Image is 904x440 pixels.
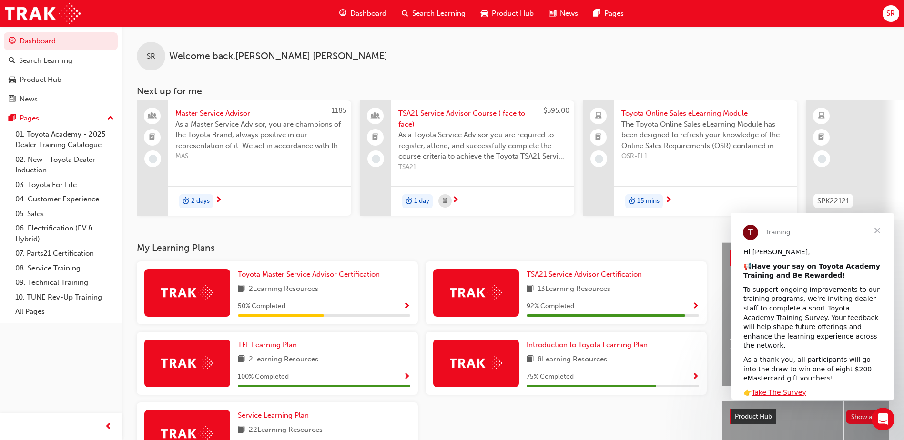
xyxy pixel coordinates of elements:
[4,71,118,89] a: Product Hub
[332,4,394,23] a: guage-iconDashboard
[191,196,210,207] span: 2 days
[527,354,534,366] span: book-icon
[249,424,323,436] span: 22 Learning Resources
[492,8,534,19] span: Product Hub
[730,409,881,424] a: Product HubShow all
[722,242,889,386] a: Latest NewsShow allHelp Shape the Future of Toyota Academy Training and Win an eMastercard!Revolu...
[730,250,881,266] a: Latest NewsShow all
[105,421,112,433] span: prev-icon
[11,221,118,246] a: 06. Electrification (EV & Hybrid)
[403,371,410,383] button: Show Progress
[11,192,118,207] a: 04. Customer Experience
[238,340,301,350] a: TFL Learning Plan
[403,300,410,312] button: Show Progress
[692,300,699,312] button: Show Progress
[11,246,118,261] a: 07. Parts21 Certification
[249,354,318,366] span: 2 Learning Resources
[169,51,387,62] span: Welcome back , [PERSON_NAME] [PERSON_NAME]
[372,155,380,163] span: learningRecordVerb_NONE-icon
[9,37,16,46] span: guage-icon
[730,321,881,353] span: Help Shape the Future of Toyota Academy Training and Win an eMastercard!
[621,119,790,151] span: The Toyota Online Sales eLearning Module has been designed to refresh your knowledge of the Onlin...
[637,196,660,207] span: 15 mins
[238,411,309,420] span: Service Learning Plan
[332,106,346,115] span: 1185
[4,110,118,127] button: Pages
[398,108,567,130] span: TSA21 Service Advisor Course ( face to face)
[872,408,894,430] iframe: Intercom live chat
[541,4,586,23] a: news-iconNews
[11,178,118,192] a: 03. Toyota For Life
[443,195,447,207] span: calendar-icon
[818,131,825,144] span: booktick-icon
[238,424,245,436] span: book-icon
[360,100,574,216] a: $595.00TSA21 Service Advisor Course ( face to face)As a Toyota Service Advisor you are required t...
[846,410,882,424] button: Show all
[595,155,603,163] span: learningRecordVerb_NONE-icon
[11,127,118,152] a: 01. Toyota Academy - 2025 Dealer Training Catalogue
[629,195,635,208] span: duration-icon
[398,162,567,173] span: TSA21
[149,110,156,122] span: people-icon
[372,110,379,122] span: people-icon
[4,52,118,70] a: Search Learning
[11,275,118,290] a: 09. Technical Training
[403,373,410,381] span: Show Progress
[398,130,567,162] span: As a Toyota Service Advisor you are required to register, attend, and successfully complete the c...
[394,4,473,23] a: search-iconSearch Learning
[122,86,904,97] h3: Next up for me
[735,412,772,420] span: Product Hub
[527,283,534,295] span: book-icon
[137,242,707,253] h3: My Learning Plans
[621,108,790,119] span: Toyota Online Sales eLearning Module
[238,410,313,421] a: Service Learning Plan
[538,354,607,366] span: 8 Learning Resources
[4,30,118,110] button: DashboardSearch LearningProduct HubNews
[11,290,118,305] a: 10. TUNE Rev-Up Training
[543,106,569,115] span: $595.00
[137,100,351,216] a: 1185Master Service AdvisorAs a Master Service Advisor, you are champions of the Toyota Brand, alw...
[818,110,825,122] span: learningResourceType_ELEARNING-icon
[692,373,699,381] span: Show Progress
[5,3,81,24] img: Trak
[350,8,386,19] span: Dashboard
[238,371,289,382] span: 100 % Completed
[450,356,502,370] img: Trak
[238,340,297,349] span: TFL Learning Plan
[175,119,344,151] span: As a Master Service Advisor, you are champions of the Toyota Brand, always positive in our repres...
[403,302,410,311] span: Show Progress
[731,213,894,400] iframe: Intercom live chat message
[147,51,155,62] span: SR
[604,8,624,19] span: Pages
[412,8,466,19] span: Search Learning
[238,301,285,312] span: 50 % Completed
[583,100,797,216] a: Toyota Online Sales eLearning ModuleThe Toyota Online Sales eLearning Module has been designed to...
[818,155,826,163] span: learningRecordVerb_NONE-icon
[238,354,245,366] span: book-icon
[20,113,39,124] div: Pages
[538,283,610,295] span: 13 Learning Resources
[4,90,118,108] a: News
[406,195,412,208] span: duration-icon
[339,8,346,20] span: guage-icon
[149,131,156,144] span: booktick-icon
[817,196,849,207] span: SPK22121
[238,270,380,279] span: Toyota Master Service Advisor Certification
[527,340,651,350] a: Introduction to Toyota Learning Plan
[238,269,384,280] a: Toyota Master Service Advisor Certification
[19,55,72,66] div: Search Learning
[215,196,222,205] span: next-icon
[481,8,488,20] span: car-icon
[560,8,578,19] span: News
[883,5,899,22] button: SR
[527,301,574,312] span: 92 % Completed
[11,152,118,178] a: 02. New - Toyota Dealer Induction
[372,131,379,144] span: booktick-icon
[9,95,16,104] span: news-icon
